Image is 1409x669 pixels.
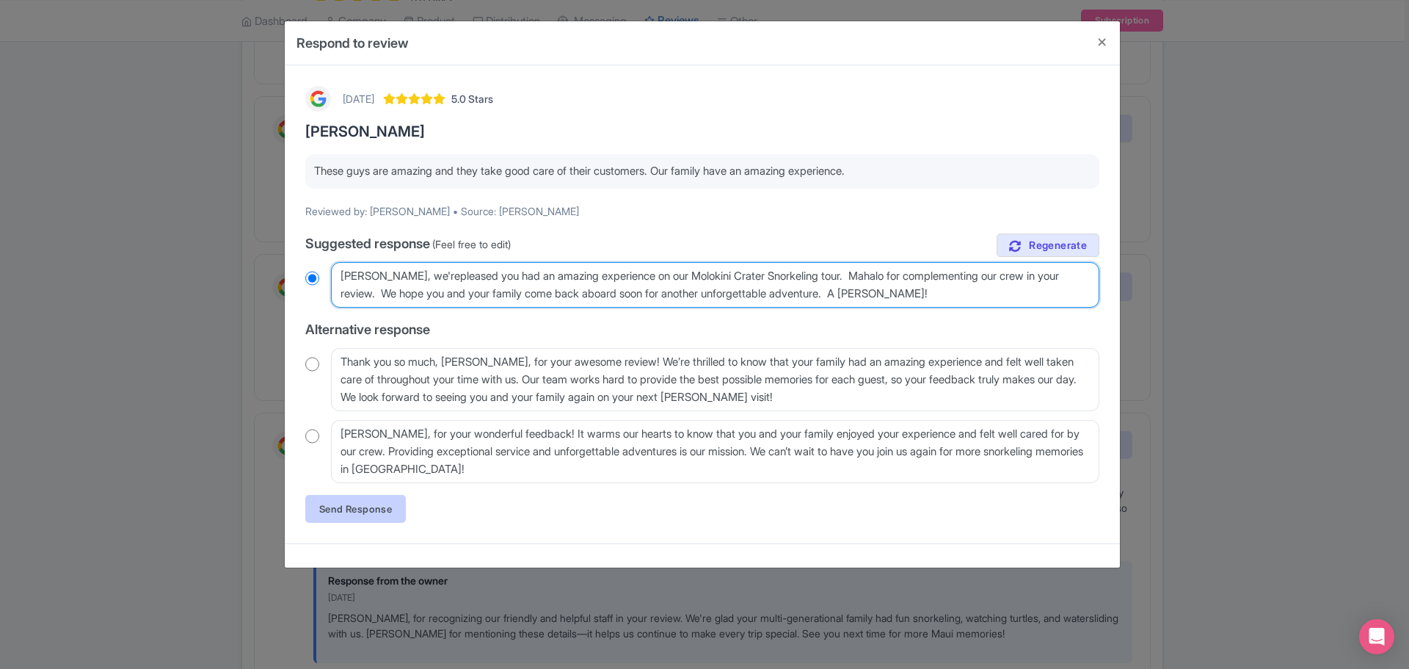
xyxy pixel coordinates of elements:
[305,203,1099,219] p: Reviewed by: [PERSON_NAME] • Source: [PERSON_NAME]
[331,348,1099,411] textarea: Thank you so much, [PERSON_NAME], for your awesome review! We’re thrilled to know that your famil...
[1359,619,1394,654] div: Open Intercom Messenger
[331,420,1099,483] textarea: [PERSON_NAME], for your wonderful feedback! It warms our hearts to know that you and your family ...
[331,262,1099,308] textarea: [PERSON_NAME], [PERSON_NAME] for sharing your experience! We’re delighted to hear that you and yo...
[314,163,1091,180] p: These guys are amazing and they take good care of their customers. Our family have an amazing exp...
[1029,239,1087,253] span: Regenerate
[432,238,511,250] span: (Feel free to edit)
[305,236,430,251] span: Suggested response
[305,123,1099,140] h3: [PERSON_NAME]
[305,322,430,337] span: Alternative response
[305,86,331,112] img: Google Logo
[997,234,1099,258] a: Regenerate
[343,91,374,106] div: [DATE]
[296,33,409,53] h4: Respond to review
[451,91,493,106] span: 5.0 Stars
[305,495,406,523] a: Send Response
[1085,21,1120,63] button: Close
